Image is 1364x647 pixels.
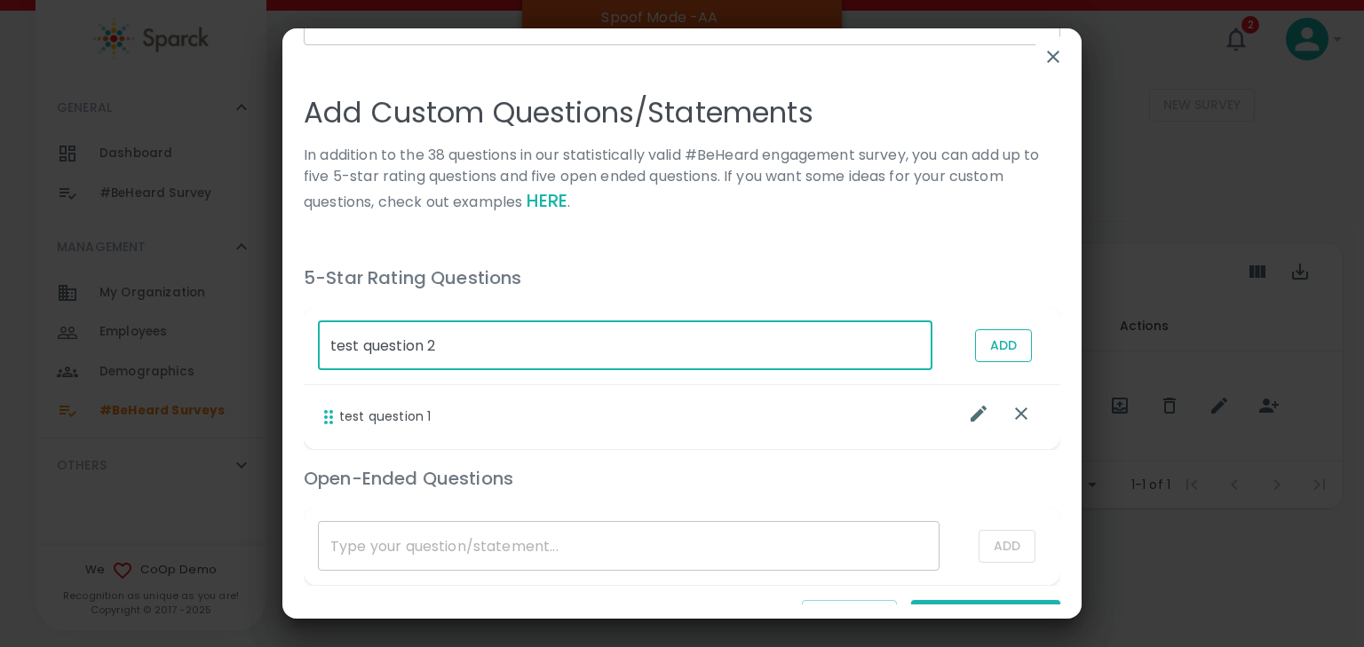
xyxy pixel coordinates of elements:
[304,145,1060,214] p: In addition to the 38 questions in our statistically valid #BeHeard engagement survey, you can ad...
[304,507,1060,586] table: list table
[318,320,932,370] input: Type your question/statement...
[911,600,1060,637] button: Update Survey
[802,600,897,637] button: Preview
[304,95,1060,130] p: Add Custom Questions/Statements
[304,464,1060,493] h6: Open-Ended Questions
[304,385,1060,450] tr: test question 1
[304,306,1060,450] table: list table
[304,264,1060,292] h6: 5-Star Rating Questions
[975,329,1032,362] button: Add
[318,521,940,571] input: Type your question/statement...
[304,385,947,450] td: test question 1
[527,188,568,213] a: HERE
